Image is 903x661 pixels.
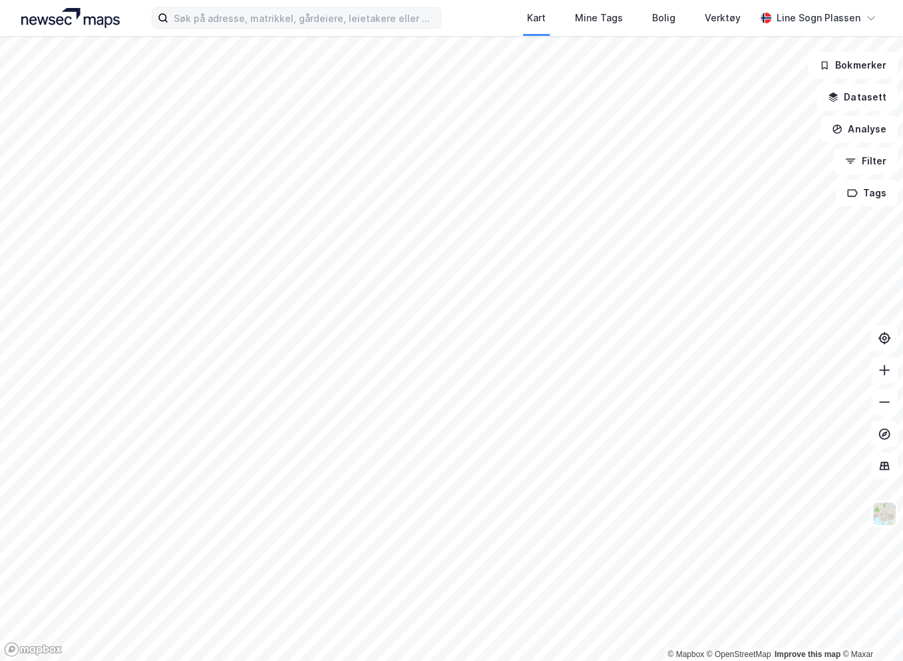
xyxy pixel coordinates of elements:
[652,10,675,26] div: Bolig
[527,10,546,26] div: Kart
[575,10,623,26] div: Mine Tags
[836,597,903,661] div: Kontrollprogram for chat
[21,8,120,28] img: logo.a4113a55bc3d86da70a041830d287a7e.svg
[777,10,860,26] div: Line Sogn Plassen
[836,597,903,661] iframe: Chat Widget
[168,8,441,28] input: Søk på adresse, matrikkel, gårdeiere, leietakere eller personer
[705,10,741,26] div: Verktøy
